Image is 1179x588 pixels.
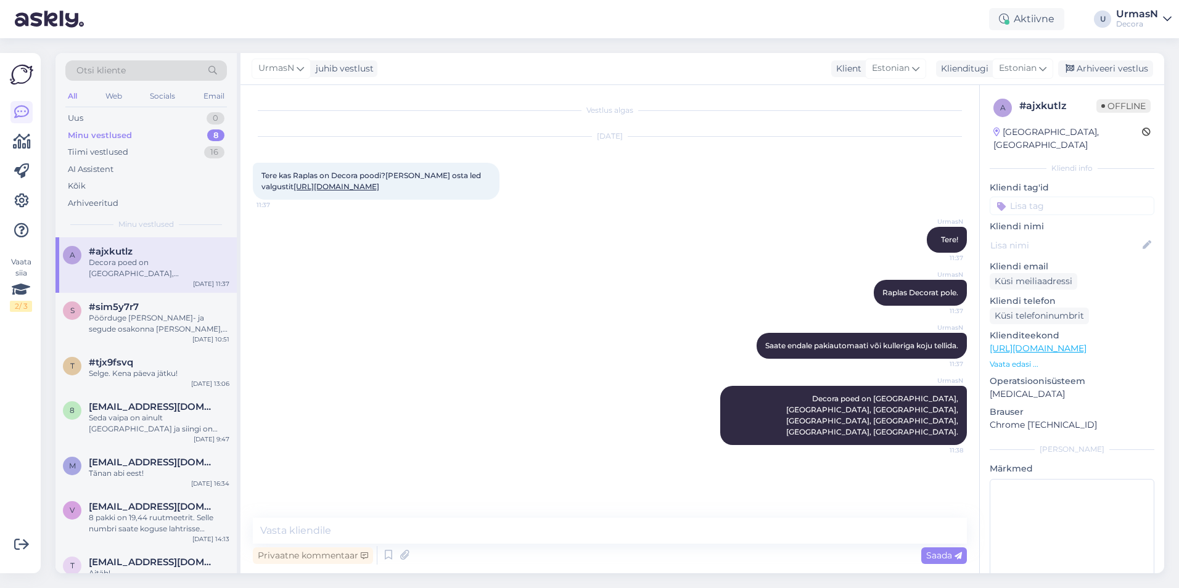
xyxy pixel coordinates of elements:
span: t [70,361,75,370]
p: Brauser [990,406,1154,419]
span: UrmasN [917,376,963,385]
a: UrmasNDecora [1116,9,1172,29]
span: 11:37 [917,359,963,369]
span: 8 [70,406,75,415]
a: [URL][DOMAIN_NAME] [990,343,1087,354]
div: Tãnan abi eest! [89,468,229,479]
div: Kliendi info [990,163,1154,174]
div: Küsi telefoninumbrit [990,308,1089,324]
a: [URL][DOMAIN_NAME] [294,182,379,191]
div: Aktiivne [989,8,1064,30]
div: [GEOGRAPHIC_DATA], [GEOGRAPHIC_DATA] [993,126,1142,152]
div: [DATE] 10:51 [192,335,229,344]
div: Uus [68,112,83,125]
div: [DATE] 11:37 [193,279,229,288]
span: Tere! [941,235,958,244]
div: # ajxkutlz [1019,99,1096,113]
input: Lisa nimi [990,239,1140,252]
span: s [70,306,75,315]
div: Web [103,88,125,104]
div: [PERSON_NAME] [990,444,1154,455]
div: [DATE] 14:13 [192,534,229,544]
div: Pöörduge [PERSON_NAME]- ja segude osakonna [PERSON_NAME], telefon: [PHONE_NUMBER]. [89,312,229,335]
span: 8dkristina@gmail.com [89,401,217,412]
div: Seda vaipa on ainult [GEOGRAPHIC_DATA] ja siingi on kogus nii väike, et tellida ei saa. Ainult lõ... [89,412,229,435]
span: v [70,505,75,515]
span: vdostojevskaja@gmail.com [89,501,217,512]
span: Offline [1096,99,1151,113]
span: UrmasN [258,62,294,75]
p: Kliendi telefon [990,295,1154,308]
span: 11:37 [917,253,963,263]
div: Klient [831,62,861,75]
div: AI Assistent [68,163,113,176]
div: 8 pakki on 19,44 ruutmeetrit. Selle numbri saate koguse lahtrisse sisestada. Selle koguse hind on... [89,512,229,534]
div: 16 [204,146,224,158]
span: t [70,561,75,570]
div: Küsi meiliaadressi [990,273,1077,290]
div: [DATE] 16:34 [191,479,229,488]
div: Decora [1116,19,1158,29]
div: Vestlus algas [253,105,967,116]
div: Decora poed on [GEOGRAPHIC_DATA], [GEOGRAPHIC_DATA], [GEOGRAPHIC_DATA], [GEOGRAPHIC_DATA], [GEOGR... [89,257,229,279]
p: Märkmed [990,462,1154,475]
span: Saate endale pakiautomaati või kulleriga koju tellida. [765,341,958,350]
span: #ajxkutlz [89,246,133,257]
div: Tiimi vestlused [68,146,128,158]
div: All [65,88,80,104]
span: 11:38 [917,446,963,455]
span: UrmasN [917,217,963,226]
span: 11:37 [917,306,963,316]
span: terippohla@gmail.com [89,557,217,568]
div: juhib vestlust [311,62,374,75]
div: Email [201,88,227,104]
span: #sim5y7r7 [89,301,139,312]
div: Privaatne kommentaar [253,547,373,564]
div: Selge. Kena päeva jätku! [89,368,229,379]
p: Operatsioonisüsteem [990,375,1154,388]
span: Raplas Decorat pole. [882,288,958,297]
div: Vaata siia [10,256,32,312]
div: Arhiveeri vestlus [1058,60,1153,77]
input: Lisa tag [990,197,1154,215]
img: Askly Logo [10,63,33,86]
div: 2 / 3 [10,301,32,312]
div: Minu vestlused [68,129,132,142]
div: Kõik [68,180,86,192]
span: Tere kas Raplas on Decora poodi?[PERSON_NAME] osta led valgustit [261,171,483,191]
span: Estonian [872,62,910,75]
div: 8 [207,129,224,142]
span: Estonian [999,62,1037,75]
div: [DATE] 9:47 [194,435,229,444]
span: 11:37 [257,200,303,210]
div: Klienditugi [936,62,988,75]
span: a [1000,103,1006,112]
span: Decora poed on [GEOGRAPHIC_DATA], [GEOGRAPHIC_DATA], [GEOGRAPHIC_DATA], [GEOGRAPHIC_DATA], [GEOGR... [786,394,960,436]
p: Vaata edasi ... [990,359,1154,370]
div: U [1094,10,1111,28]
div: UrmasN [1116,9,1158,19]
p: [MEDICAL_DATA] [990,388,1154,401]
span: Minu vestlused [118,219,174,230]
div: 0 [207,112,224,125]
span: Saada [926,550,962,561]
span: m [69,461,76,470]
span: UrmasN [917,270,963,279]
p: Klienditeekond [990,329,1154,342]
span: #tjx9fsvq [89,357,133,368]
p: Kliendi email [990,260,1154,273]
div: [DATE] 13:06 [191,379,229,388]
span: a [70,250,75,259]
span: UrmasN [917,323,963,332]
div: Arhiveeritud [68,197,118,210]
span: merle152@hotmail.com [89,457,217,468]
p: Kliendi nimi [990,220,1154,233]
span: Otsi kliente [76,64,126,77]
div: Aitäh! [89,568,229,579]
div: Socials [147,88,178,104]
p: Chrome [TECHNICAL_ID] [990,419,1154,431]
div: [DATE] [253,131,967,142]
p: Kliendi tag'id [990,181,1154,194]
